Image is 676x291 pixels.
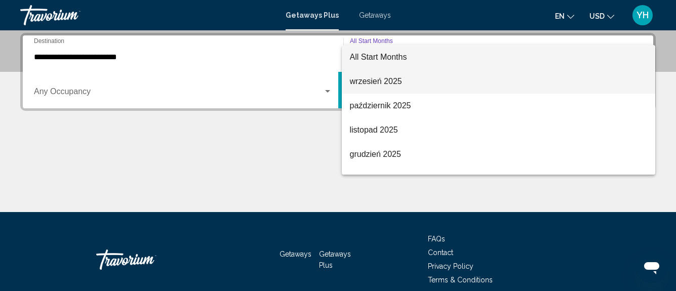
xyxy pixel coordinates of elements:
[350,118,648,142] span: listopad 2025
[635,251,668,283] iframe: Przycisk umożliwiający otwarcie okna komunikatora
[350,94,648,118] span: październik 2025
[350,69,648,94] span: wrzesień 2025
[350,167,648,191] span: styczeń 2026
[350,53,407,61] span: All Start Months
[350,142,648,167] span: grudzień 2025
